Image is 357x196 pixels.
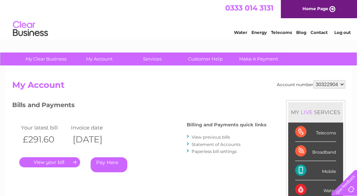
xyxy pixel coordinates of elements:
td: Invoice date [69,123,120,132]
div: Telecoms [295,122,336,142]
div: MY SERVICES [288,102,343,122]
a: Telecoms [271,30,292,35]
h4: Billing and Payments quick links [187,122,266,127]
th: £291.60 [19,132,70,147]
a: View previous bills [192,134,230,140]
a: Energy [251,30,267,35]
h3: Bills and Payments [12,100,266,112]
a: Pay Here [91,157,127,172]
a: Statement of Accounts [192,142,241,147]
a: My Account [70,52,128,65]
a: 0333 014 3131 [225,3,273,12]
div: Broadband [295,142,336,161]
a: Log out [334,30,350,35]
th: [DATE] [69,132,120,147]
div: Clear Business is a trading name of Verastar Limited (registered in [GEOGRAPHIC_DATA] No. 3667643... [14,4,344,34]
a: Paperless bill settings [192,149,237,154]
a: Customer Help [177,52,234,65]
a: Blog [296,30,306,35]
div: Account number [277,80,345,89]
a: . [19,157,80,167]
a: Make A Payment [230,52,287,65]
div: LIVE [299,109,314,115]
img: logo.png [13,18,48,40]
a: Services [123,52,181,65]
div: Mobile [295,161,336,180]
td: Your latest bill [19,123,70,132]
a: Water [234,30,247,35]
h2: My Account [12,80,345,93]
a: Contact [310,30,328,35]
a: My Clear Business [17,52,75,65]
